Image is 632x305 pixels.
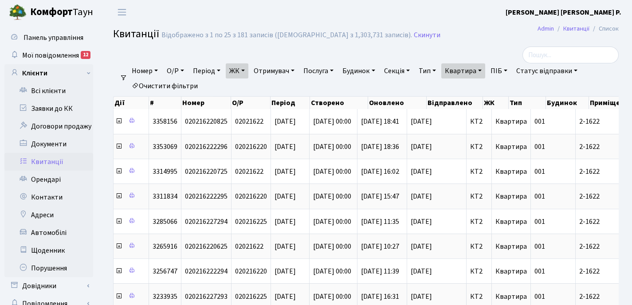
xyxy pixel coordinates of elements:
span: [DATE] [411,118,463,125]
span: КТ2 [470,293,488,300]
span: 020216225 [235,292,267,301]
span: 020216220 [235,142,267,152]
span: 020216220 [235,266,267,276]
span: [DATE] 00:00 [313,142,351,152]
th: Період [271,97,310,109]
a: Номер [128,63,161,78]
span: 02021622 [235,242,263,251]
a: Квитанції [563,24,589,33]
span: Квартира [495,142,527,152]
span: [DATE] 00:00 [313,192,351,201]
th: Дії [114,97,149,109]
span: 001 [534,117,545,126]
li: Список [589,24,619,34]
span: [DATE] [411,168,463,175]
span: [DATE] [411,293,463,300]
b: [PERSON_NAME] [PERSON_NAME] Р. [506,8,621,17]
th: # [149,97,181,109]
span: [DATE] [411,243,463,250]
span: 2-1622 [579,118,629,125]
a: Порушення [4,259,93,277]
div: Відображено з 1 по 25 з 181 записів ([DEMOGRAPHIC_DATA] з 1,303,731 записів). [161,31,412,39]
a: Заявки до КК [4,100,93,117]
span: 020216220825 [185,117,228,126]
span: [DATE] 00:00 [313,167,351,176]
span: 020216222294 [185,266,228,276]
span: КТ2 [470,193,488,200]
a: Автомобілі [4,224,93,242]
span: 3285066 [153,217,177,227]
span: 020216220725 [185,167,228,176]
span: Квартира [495,117,527,126]
th: ЖК [483,97,509,109]
span: 001 [534,192,545,201]
b: Комфорт [30,5,73,19]
a: Адреси [4,206,93,224]
span: КТ2 [470,118,488,125]
a: [PERSON_NAME] [PERSON_NAME] Р. [506,7,621,18]
span: 001 [534,292,545,301]
span: [DATE] [275,266,296,276]
span: 020216220625 [185,242,228,251]
nav: breadcrumb [524,20,632,38]
span: 001 [534,167,545,176]
a: Скинути [414,31,440,39]
a: Контакти [4,188,93,206]
span: 02021622 [235,167,263,176]
span: КТ2 [470,143,488,150]
th: Оновлено [368,97,427,109]
span: 2-1622 [579,293,629,300]
a: Секція [381,63,413,78]
span: Квитанції [113,26,159,42]
a: Договори продажу [4,117,93,135]
span: 001 [534,217,545,227]
span: [DATE] 00:00 [313,266,351,276]
th: Відправлено [427,97,483,109]
span: Квартира [495,217,527,227]
img: logo.png [9,4,27,21]
span: 3311834 [153,192,177,201]
a: Admin [538,24,554,33]
span: 2-1622 [579,143,629,150]
span: 020216222295 [185,192,228,201]
span: 001 [534,142,545,152]
span: 3314995 [153,167,177,176]
span: [DATE] [411,218,463,225]
a: Мої повідомлення12 [4,47,93,64]
span: КТ2 [470,268,488,275]
a: Період [189,63,224,78]
span: [DATE] [275,242,296,251]
span: [DATE] 11:39 [361,266,399,276]
span: 2-1622 [579,168,629,175]
span: Квартира [495,266,527,276]
span: [DATE] [275,142,296,152]
span: 02021622 [235,117,263,126]
a: Щоденник [4,242,93,259]
span: [DATE] [275,192,296,201]
span: [DATE] [411,193,463,200]
span: [DATE] 15:47 [361,192,399,201]
span: 2-1622 [579,218,629,225]
span: [DATE] 00:00 [313,217,351,227]
span: КТ2 [470,168,488,175]
span: 020216220 [235,192,267,201]
span: Панель управління [24,33,83,43]
a: Панель управління [4,29,93,47]
a: Отримувач [250,63,298,78]
span: 020216227293 [185,292,228,301]
span: 020216225 [235,217,267,227]
span: Квартира [495,192,527,201]
th: Номер [181,97,231,109]
a: Документи [4,135,93,153]
span: 3265916 [153,242,177,251]
th: Тип [509,97,546,109]
th: Будинок [546,97,589,109]
th: Створено [310,97,369,109]
div: 12 [81,51,90,59]
span: [DATE] 18:36 [361,142,399,152]
th: О/Р [231,97,271,109]
a: Всі клієнти [4,82,93,100]
span: 2-1622 [579,243,629,250]
span: [DATE] [275,167,296,176]
button: Переключити навігацію [111,5,133,20]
